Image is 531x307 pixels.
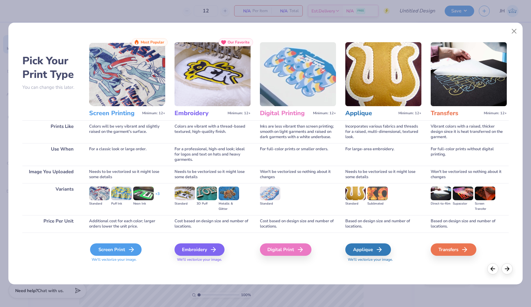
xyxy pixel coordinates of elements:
div: Won't be vectorized so nothing about it changes [260,166,336,183]
p: You can change this later. [22,85,80,90]
div: Digital Print [260,243,311,256]
div: Colors are vibrant with a thread-based textured, high-quality finish. [175,120,251,143]
div: For large-area embroidery. [345,143,421,166]
img: Puff Ink [111,187,132,200]
div: + 3 [155,191,160,202]
div: Metallic & Glitter [219,201,239,212]
div: Prints Like [22,120,80,143]
span: Most Popular [141,40,164,44]
div: Additional cost for each color; larger orders lower the unit price. [89,215,165,233]
img: Direct-to-film [431,187,451,200]
img: Supacolor [453,187,473,200]
span: Minimum: 12+ [484,111,507,115]
div: Embroidery [175,243,225,256]
div: Incorporates various fabrics and threads for a raised, multi-dimensional, textured look. [345,120,421,143]
div: Standard [260,201,280,206]
span: Minimum: 12+ [142,111,165,115]
span: Minimum: 12+ [313,111,336,115]
img: Metallic & Glitter [219,187,239,200]
img: Transfers [431,42,507,106]
div: Screen Transfer [475,201,495,212]
div: Needs to be vectorized so it might lose some details [345,166,421,183]
div: Supacolor [453,201,473,206]
div: Inks are less vibrant than screen printing; smooth on light garments and raised on dark garments ... [260,120,336,143]
div: Sublimated [367,201,388,206]
div: Based on design size and number of locations. [345,215,421,233]
img: 3D Puff [197,187,217,200]
div: Needs to be vectorized so it might lose some details [89,166,165,183]
div: Based on design size and number of locations. [431,215,507,233]
div: For a classic look or large order. [89,143,165,166]
div: Standard [345,201,366,206]
div: Standard [175,201,195,206]
img: Screen Printing [89,42,165,106]
div: Use When [22,143,80,166]
span: Our Favorite [228,40,250,44]
div: For a professional, high-end look; ideal for logos and text on hats and heavy garments. [175,143,251,166]
div: Transfers [431,243,476,256]
div: Vibrant colors with a raised, thicker design since it is heat transferred on the garment. [431,120,507,143]
img: Standard [345,187,366,200]
div: Price Per Unit [22,215,80,233]
button: Close [508,25,520,37]
div: Standard [89,201,110,206]
img: Digital Printing [260,42,336,106]
img: Applique [345,42,421,106]
div: Applique [345,243,391,256]
div: For full-color prints or smaller orders. [260,143,336,166]
div: Won't be vectorized so nothing about it changes [431,166,507,183]
span: We'll vectorize your image. [175,257,251,262]
img: Standard [260,187,280,200]
span: We'll vectorize your image. [89,257,165,262]
div: Variants [22,183,80,215]
div: Colors will be very vibrant and slightly raised on the garment's surface. [89,120,165,143]
div: Cost based on design size and number of locations. [260,215,336,233]
img: Standard [175,187,195,200]
div: For full-color prints without digital printing. [431,143,507,166]
h3: Screen Printing [89,109,140,117]
h3: Applique [345,109,396,117]
h3: Digital Printing [260,109,311,117]
img: Neon Ink [133,187,154,200]
h3: Transfers [431,109,481,117]
div: Neon Ink [133,201,154,206]
span: We'll vectorize your image. [345,257,421,262]
div: Image You Uploaded [22,166,80,183]
img: Screen Transfer [475,187,495,200]
div: Puff Ink [111,201,132,206]
span: Minimum: 12+ [398,111,421,115]
img: Sublimated [367,187,388,200]
h2: Pick Your Print Type [22,54,80,81]
div: Direct-to-film [431,201,451,206]
div: Cost based on design size and number of locations. [175,215,251,233]
div: Needs to be vectorized so it might lose some details [175,166,251,183]
span: Minimum: 12+ [228,111,251,115]
img: Embroidery [175,42,251,106]
div: Screen Print [90,243,142,256]
img: Standard [89,187,110,200]
div: 3D Puff [197,201,217,206]
h3: Embroidery [175,109,225,117]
